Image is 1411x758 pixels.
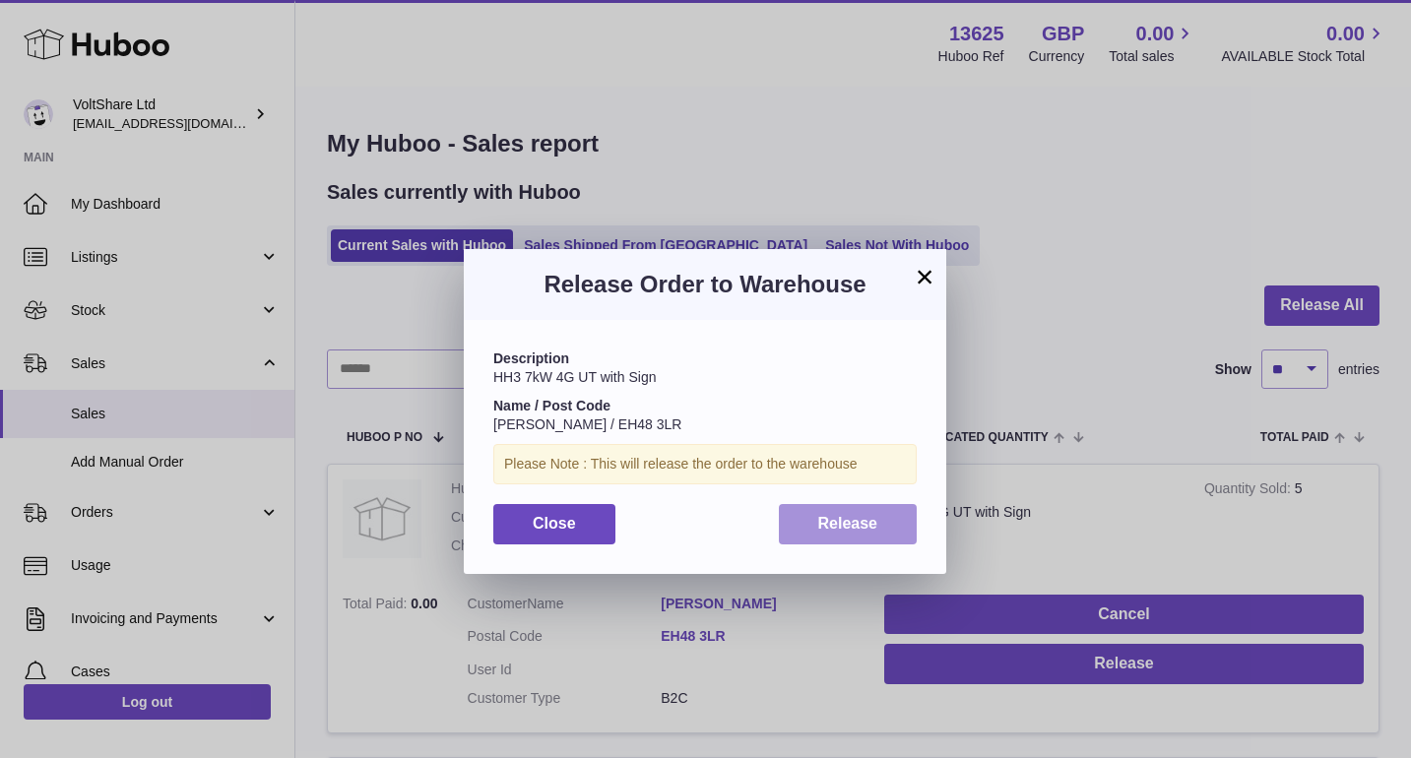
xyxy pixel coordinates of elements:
[818,515,878,532] span: Release
[493,444,917,484] div: Please Note : This will release the order to the warehouse
[533,515,576,532] span: Close
[493,504,615,544] button: Close
[913,265,936,288] button: ×
[493,350,569,366] strong: Description
[493,416,681,432] span: [PERSON_NAME] / EH48 3LR
[779,504,918,544] button: Release
[493,269,917,300] h3: Release Order to Warehouse
[493,398,610,413] strong: Name / Post Code
[493,369,656,385] span: HH3 7kW 4G UT with Sign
